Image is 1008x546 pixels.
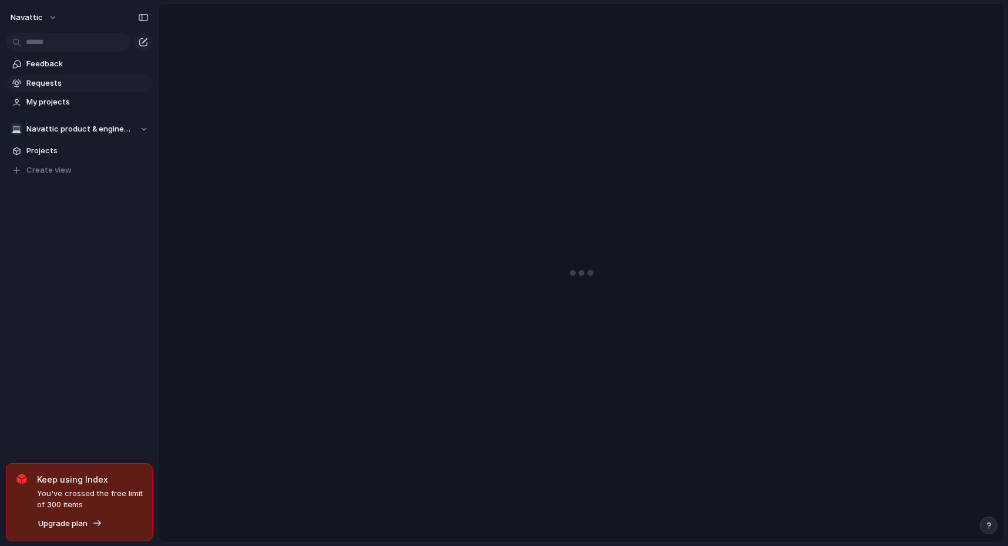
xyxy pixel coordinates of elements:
button: Upgrade plan [35,515,106,532]
span: You've crossed the free limit of 300 items [37,488,143,511]
a: Projects [6,142,153,160]
span: navattic [11,12,43,23]
button: Create view [6,161,153,179]
span: Feedback [26,58,149,70]
span: Projects [26,145,149,157]
a: My projects [6,93,153,111]
div: 💻 [11,123,22,135]
span: Upgrade plan [38,518,88,530]
span: Keep using Index [37,473,143,486]
button: navattic [5,8,63,27]
span: Requests [26,77,149,89]
span: My projects [26,96,149,108]
a: Feedback [6,55,153,73]
span: Navattic product & engineering [26,123,134,135]
span: Create view [26,164,72,176]
button: 💻Navattic product & engineering [6,120,153,138]
a: Requests [6,75,153,92]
